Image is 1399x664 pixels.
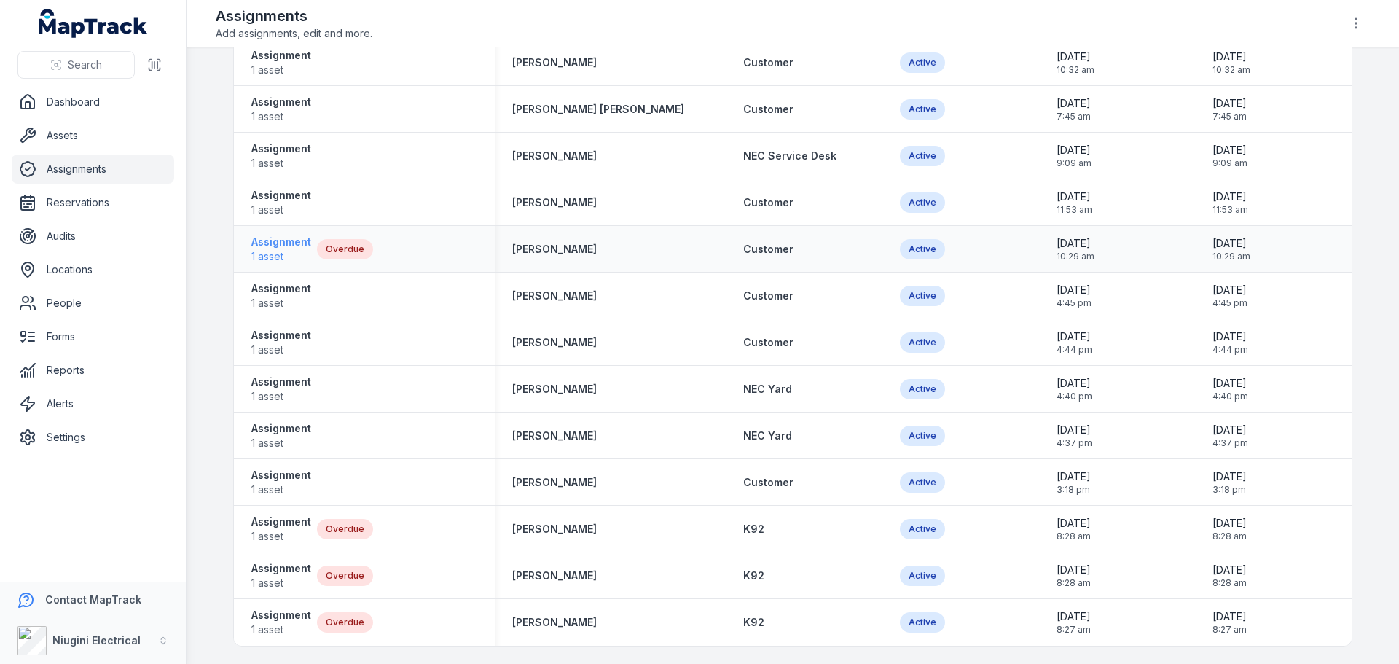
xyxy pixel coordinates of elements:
a: Reports [12,356,174,385]
a: NEC Yard [743,382,792,397]
span: K92 [743,523,764,535]
span: 4:44 pm [1057,344,1092,356]
h2: Assignments [216,6,372,26]
span: [DATE] [1212,236,1250,251]
a: Customer [743,335,793,350]
strong: Assignment [251,515,311,529]
strong: Assignment [251,48,311,63]
a: NEC Yard [743,429,792,443]
a: Reservations [12,188,174,217]
a: Assignment1 asset [251,328,311,357]
span: NEC Service Desk [743,149,836,162]
time: 4/10/2025, 4:44:16 PM [1057,329,1092,356]
span: 9:09 am [1057,157,1092,169]
span: 1 asset [251,156,311,171]
time: 4/10/2025, 4:37:27 PM [1057,423,1092,449]
div: Overdue [317,519,373,539]
strong: [PERSON_NAME] [512,335,597,350]
span: 9:09 am [1212,157,1247,169]
div: Active [900,426,945,446]
div: Active [900,379,945,399]
span: [DATE] [1057,423,1092,437]
span: [DATE] [1212,283,1247,297]
a: Assignment1 asset [251,48,311,77]
div: Active [900,612,945,633]
time: 6/12/2025, 7:45:15 AM [1212,96,1247,122]
strong: Contact MapTrack [45,593,141,606]
a: K92 [743,615,764,630]
span: [DATE] [1212,609,1247,624]
span: Add assignments, edit and more. [216,26,372,41]
time: 4/10/2025, 4:44:16 PM [1212,329,1248,356]
strong: [PERSON_NAME] [512,55,597,70]
time: 3/18/2025, 8:27:30 AM [1212,609,1247,636]
span: [DATE] [1057,376,1092,391]
span: 1 asset [251,249,311,264]
span: K92 [743,569,764,582]
a: Assets [12,121,174,150]
a: K92 [743,522,764,536]
span: 7:45 am [1057,111,1091,122]
span: 4:45 pm [1057,297,1092,309]
time: 6/13/2025, 10:32:53 AM [1057,50,1094,76]
strong: Assignment [251,188,311,203]
span: Customer [743,476,793,488]
strong: [PERSON_NAME] [512,242,597,257]
a: Customer [743,289,793,303]
a: Settings [12,423,174,452]
span: [DATE] [1057,190,1092,204]
span: 1 asset [251,63,311,77]
span: [DATE] [1212,96,1247,111]
strong: Assignment [251,375,311,389]
time: 5/9/2025, 10:29:07 AM [1212,236,1250,262]
a: [PERSON_NAME] [512,475,597,490]
span: 4:40 pm [1057,391,1092,402]
a: People [12,289,174,318]
a: Assignment1 asset [251,188,311,217]
span: 11:53 am [1212,204,1248,216]
a: [PERSON_NAME] [512,289,597,303]
span: [DATE] [1212,376,1248,391]
strong: Assignment [251,95,311,109]
a: Assignment1 asset [251,375,311,404]
span: [DATE] [1212,469,1247,484]
strong: Niugini Electrical [52,634,141,647]
a: Dashboard [12,87,174,117]
a: [PERSON_NAME] [512,429,597,443]
strong: [PERSON_NAME] [512,569,597,583]
span: [DATE] [1057,469,1091,484]
span: 4:37 pm [1057,437,1092,449]
time: 4/10/2025, 4:40:46 PM [1057,376,1092,402]
strong: Assignment [251,141,311,156]
div: Active [900,286,945,306]
span: 4:44 pm [1212,344,1248,356]
span: 8:28 am [1212,577,1247,589]
time: 4/10/2025, 4:45:58 PM [1212,283,1247,309]
strong: Assignment [251,608,311,622]
time: 6/12/2025, 7:45:15 AM [1057,96,1091,122]
a: [PERSON_NAME] [512,382,597,397]
span: [DATE] [1212,190,1248,204]
a: Assignments [12,155,174,184]
span: [DATE] [1057,609,1091,624]
div: Active [900,146,945,166]
time: 4/1/2025, 3:18:41 PM [1212,469,1247,496]
strong: [PERSON_NAME] [512,195,597,210]
span: Customer [743,336,793,348]
span: 1 asset [251,436,311,450]
time: 5/22/2025, 11:53:41 AM [1057,190,1092,216]
span: [DATE] [1057,50,1094,64]
time: 5/22/2025, 11:53:41 AM [1212,190,1248,216]
div: Overdue [317,612,373,633]
strong: Assignment [251,328,311,343]
time: 3/18/2025, 8:28:22 AM [1212,563,1247,589]
span: 1 asset [251,483,311,497]
strong: [PERSON_NAME] [512,522,597,536]
div: Overdue [317,566,373,586]
span: NEC Yard [743,429,792,442]
span: 3:18 pm [1212,484,1247,496]
span: [DATE] [1212,423,1248,437]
